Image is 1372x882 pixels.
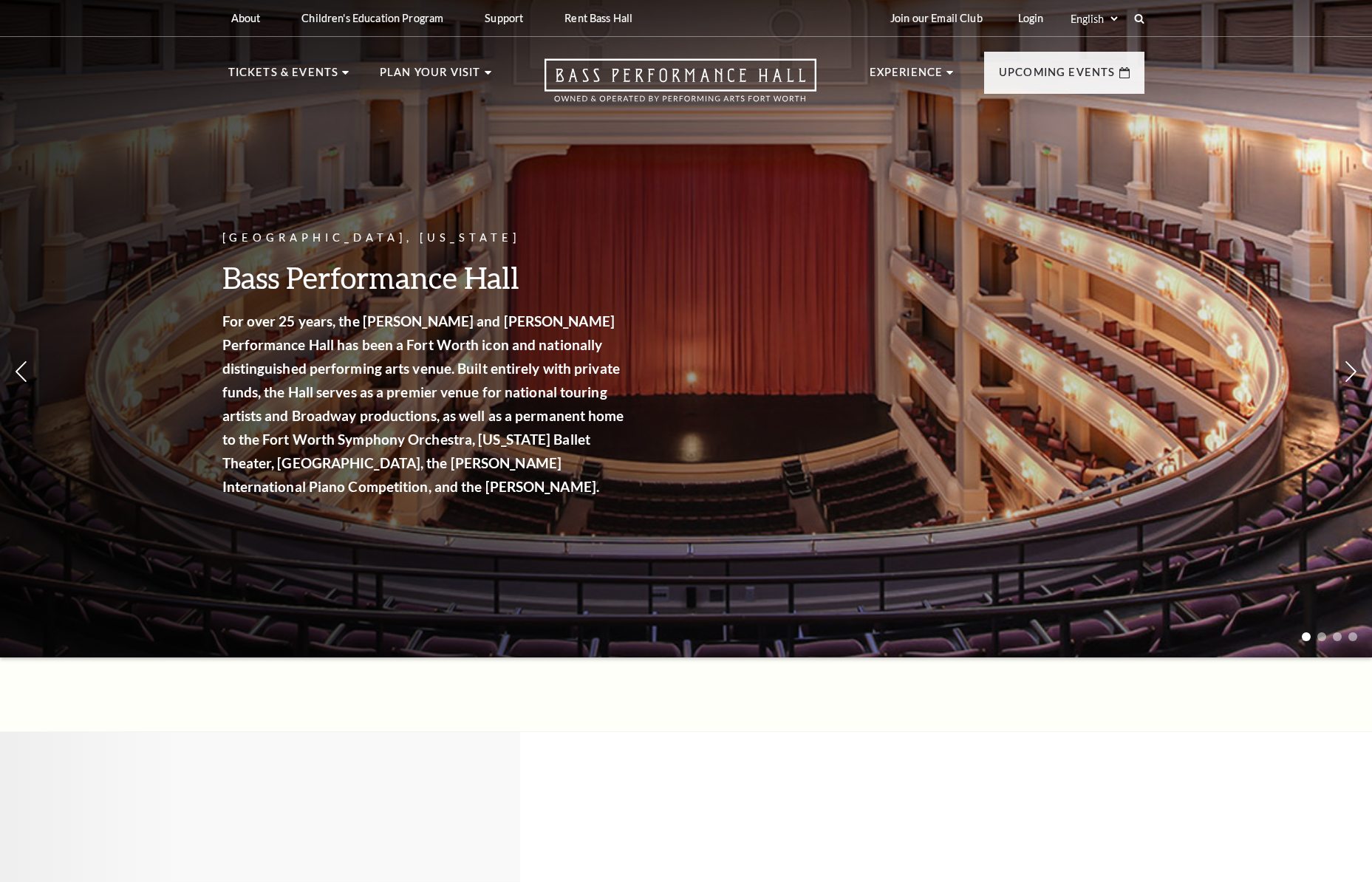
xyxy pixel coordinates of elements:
[228,64,339,90] p: Tickets & Events
[222,259,629,296] h3: Bass Performance Hall
[1068,12,1120,26] select: Select:
[222,229,629,247] p: [GEOGRAPHIC_DATA], [US_STATE]
[564,12,632,24] p: Rent Bass Hall
[380,64,481,90] p: Plan Your Visit
[485,12,523,24] p: Support
[999,64,1116,90] p: Upcoming Events
[222,312,624,495] strong: For over 25 years, the [PERSON_NAME] and [PERSON_NAME] Performance Hall has been a Fort Worth ico...
[870,64,943,90] p: Experience
[231,12,261,24] p: About
[301,12,443,24] p: Children's Education Program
